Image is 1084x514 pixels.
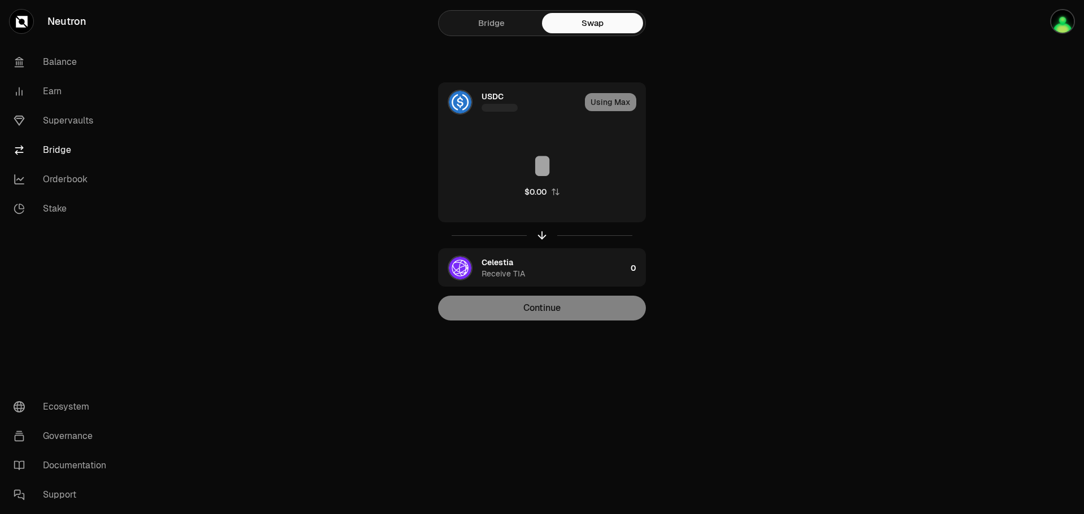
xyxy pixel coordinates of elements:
div: Celestia [482,257,513,268]
a: Swap [542,13,643,33]
button: TIA LogoCelestiaReceive TIA0 [439,249,645,287]
a: Stake [5,194,122,223]
div: USDC [482,91,504,102]
a: Balance [5,47,122,77]
button: $0.00 [524,186,560,197]
div: 0 [631,249,645,287]
a: Documentation [5,451,122,480]
div: $0.00 [524,186,547,197]
a: Ecosystem [5,392,122,421]
img: TIA Logo [449,257,471,279]
div: USDC LogoUSDC [439,83,580,121]
a: Support [5,480,122,509]
div: TIA LogoCelestiaReceive TIA [439,249,626,287]
a: Supervaults [5,106,122,135]
img: USDC Logo [449,91,471,113]
a: Bridge [441,13,542,33]
a: Orderbook [5,165,122,194]
div: Receive TIA [482,268,525,279]
img: KeplrLedger [1051,10,1074,33]
a: Bridge [5,135,122,165]
a: Earn [5,77,122,106]
a: Governance [5,421,122,451]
